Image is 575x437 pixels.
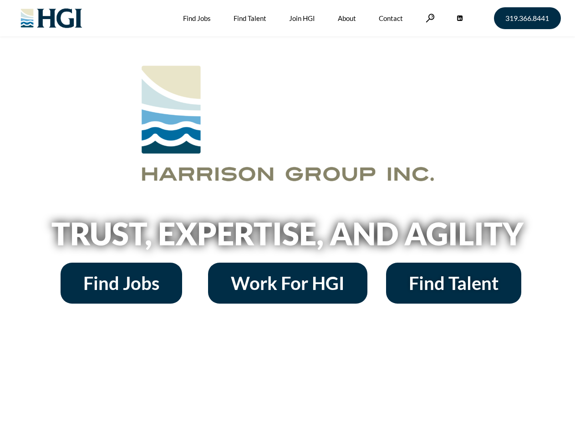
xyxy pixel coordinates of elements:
a: Work For HGI [208,263,367,304]
a: Search [426,14,435,22]
span: Find Jobs [83,274,159,292]
a: 319.366.8441 [494,7,561,29]
a: Find Talent [386,263,521,304]
span: Work For HGI [231,274,345,292]
h2: Trust, Expertise, and Agility [28,218,547,249]
span: 319.366.8441 [505,15,549,22]
a: Find Jobs [61,263,182,304]
span: Find Talent [409,274,499,292]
